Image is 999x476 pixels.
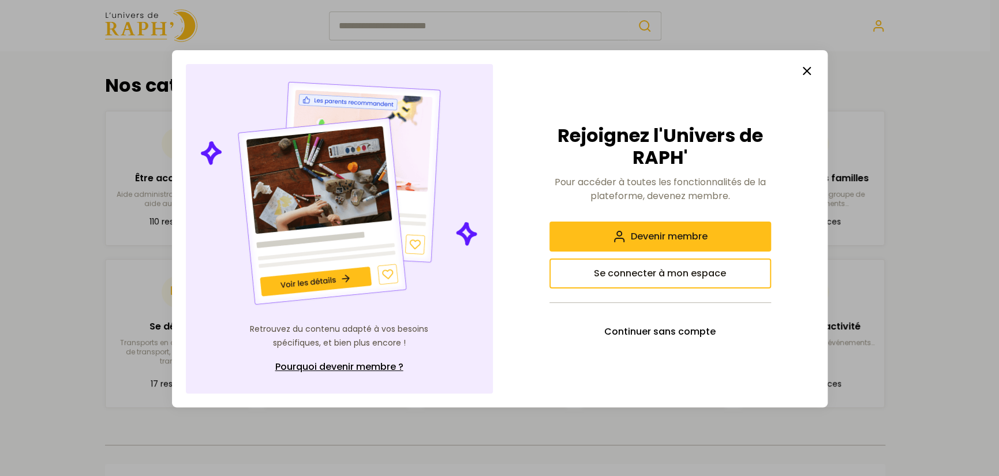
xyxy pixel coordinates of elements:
h2: Rejoignez l'Univers de RAPH' [549,125,771,169]
button: Devenir membre [549,222,771,252]
p: Pour accéder à toutes les fonctionnalités de la plateforme, devenez membre. [549,175,771,203]
span: Pourquoi devenir membre ? [275,360,403,374]
button: Se connecter à mon espace [549,258,771,288]
button: Continuer sans compte [549,317,771,347]
span: Se connecter à mon espace [594,267,726,280]
span: Devenir membre [631,230,708,243]
span: Continuer sans compte [604,325,716,339]
p: Retrouvez du contenu adapté à vos besoins spécifiques, et bien plus encore ! [247,323,432,350]
img: Illustration de contenu personnalisé [198,78,480,309]
a: Pourquoi devenir membre ? [247,354,432,380]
